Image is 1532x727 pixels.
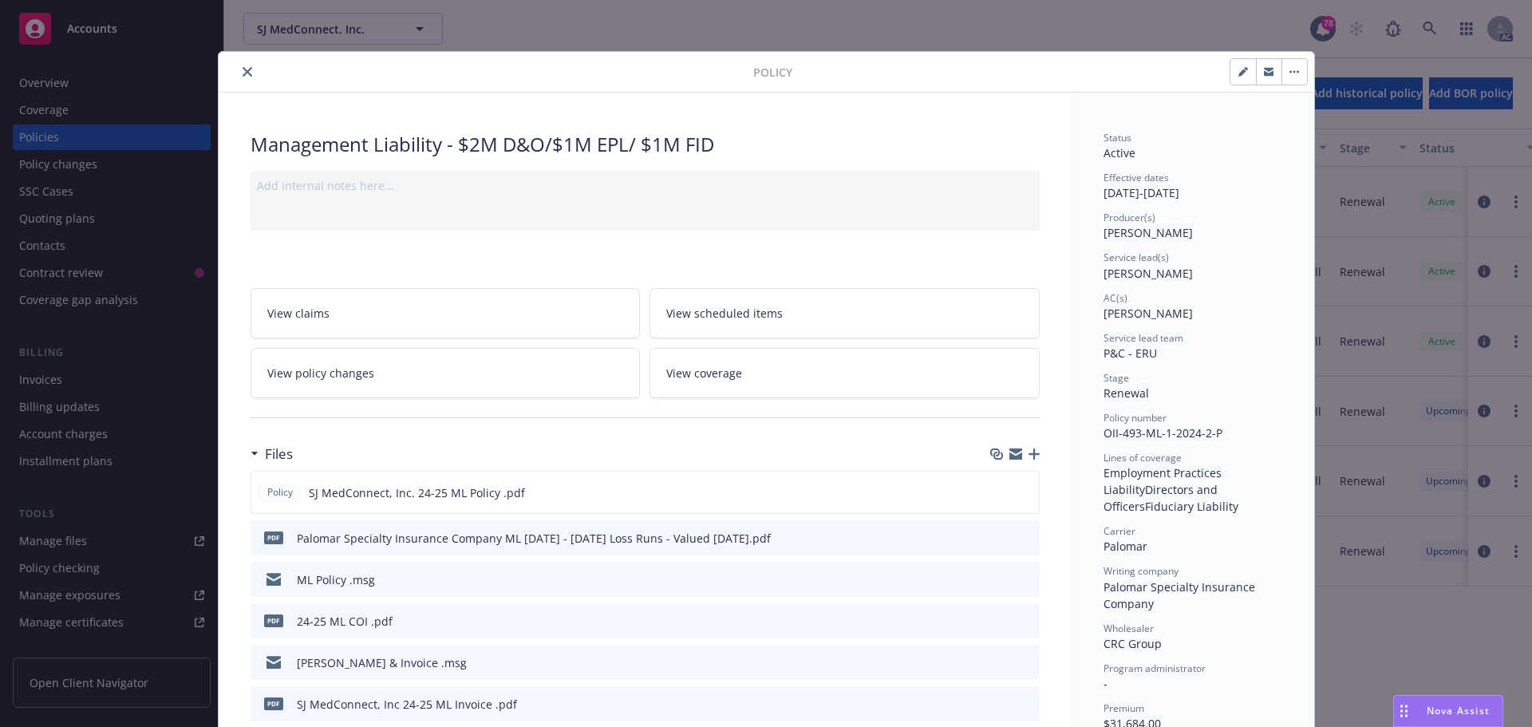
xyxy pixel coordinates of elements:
span: CRC Group [1104,636,1162,651]
span: Active [1104,145,1135,160]
span: [PERSON_NAME] [1104,225,1193,240]
button: close [238,62,257,81]
span: Writing company [1104,564,1179,578]
span: P&C - ERU [1104,346,1157,361]
div: [PERSON_NAME] & Invoice .msg [297,654,467,671]
button: download file [993,530,1006,547]
span: View coverage [666,365,742,381]
span: Renewal [1104,385,1149,401]
button: preview file [1018,484,1033,501]
span: View scheduled items [666,305,783,322]
span: Premium [1104,701,1144,715]
button: preview file [1019,530,1033,547]
button: download file [993,696,1006,713]
span: Employment Practices Liability [1104,465,1225,497]
span: SJ MedConnect, Inc. 24-25 ML Policy .pdf [309,484,525,501]
span: Producer(s) [1104,211,1155,224]
a: View coverage [650,348,1040,398]
button: download file [993,571,1006,588]
button: download file [993,613,1006,630]
span: Directors and Officers [1104,482,1221,514]
button: preview file [1019,696,1033,713]
span: Policy [264,485,296,500]
div: [DATE] - [DATE] [1104,171,1282,201]
button: download file [993,484,1005,501]
span: OII-493-ML-1-2024-2-P [1104,425,1222,441]
button: preview file [1019,654,1033,671]
span: Service lead team [1104,331,1183,345]
span: View claims [267,305,330,322]
span: Service lead(s) [1104,251,1169,264]
span: Lines of coverage [1104,451,1182,464]
span: Carrier [1104,524,1135,538]
div: 24-25 ML COI .pdf [297,613,393,630]
span: Status [1104,131,1131,144]
span: Effective dates [1104,171,1169,184]
div: Management Liability - $2M D&O/$1M EPL/ $1M FID [251,131,1040,158]
button: download file [993,654,1006,671]
span: - [1104,676,1108,691]
div: Files [251,444,293,464]
span: [PERSON_NAME] [1104,306,1193,321]
span: Palomar Specialty Insurance Company [1104,579,1258,611]
span: View policy changes [267,365,374,381]
h3: Files [265,444,293,464]
span: Fiduciary Liability [1145,499,1238,514]
div: SJ MedConnect, Inc 24-25 ML Invoice .pdf [297,696,517,713]
a: View scheduled items [650,288,1040,338]
div: Drag to move [1394,696,1414,726]
span: [PERSON_NAME] [1104,266,1193,281]
div: Palomar Specialty Insurance Company ML [DATE] - [DATE] Loss Runs - Valued [DATE].pdf [297,530,771,547]
div: Add internal notes here... [257,177,1033,194]
button: preview file [1019,613,1033,630]
div: ML Policy .msg [297,571,375,588]
span: Policy number [1104,411,1167,425]
a: View claims [251,288,641,338]
span: pdf [264,697,283,709]
span: pdf [264,614,283,626]
span: AC(s) [1104,291,1127,305]
span: Wholesaler [1104,622,1154,635]
button: Nova Assist [1393,695,1503,727]
span: Stage [1104,371,1129,385]
span: Palomar [1104,539,1147,554]
a: View policy changes [251,348,641,398]
span: Program administrator [1104,662,1206,675]
button: preview file [1019,571,1033,588]
span: Nova Assist [1427,704,1490,717]
span: Policy [753,64,792,81]
span: pdf [264,531,283,543]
